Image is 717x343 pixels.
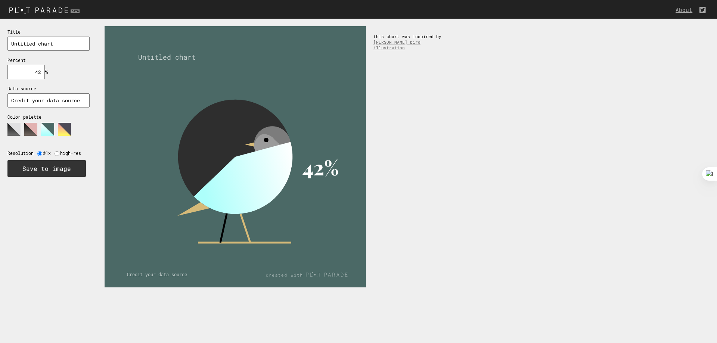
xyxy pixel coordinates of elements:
label: high-res [60,150,85,156]
text: Credit your data source [127,271,187,277]
p: Percent [7,57,90,63]
text: Untitled chart [138,53,196,62]
div: this chart was inspired by [366,26,456,58]
button: Save to image [7,160,86,177]
text: 42% [302,154,339,181]
p: Color palette [7,114,90,120]
p: Title [7,29,90,35]
p: Data source [7,86,90,91]
a: [PERSON_NAME] bird illustration [373,39,420,50]
a: About [676,6,696,13]
label: Resolution [7,150,37,156]
label: @1x [43,150,55,156]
